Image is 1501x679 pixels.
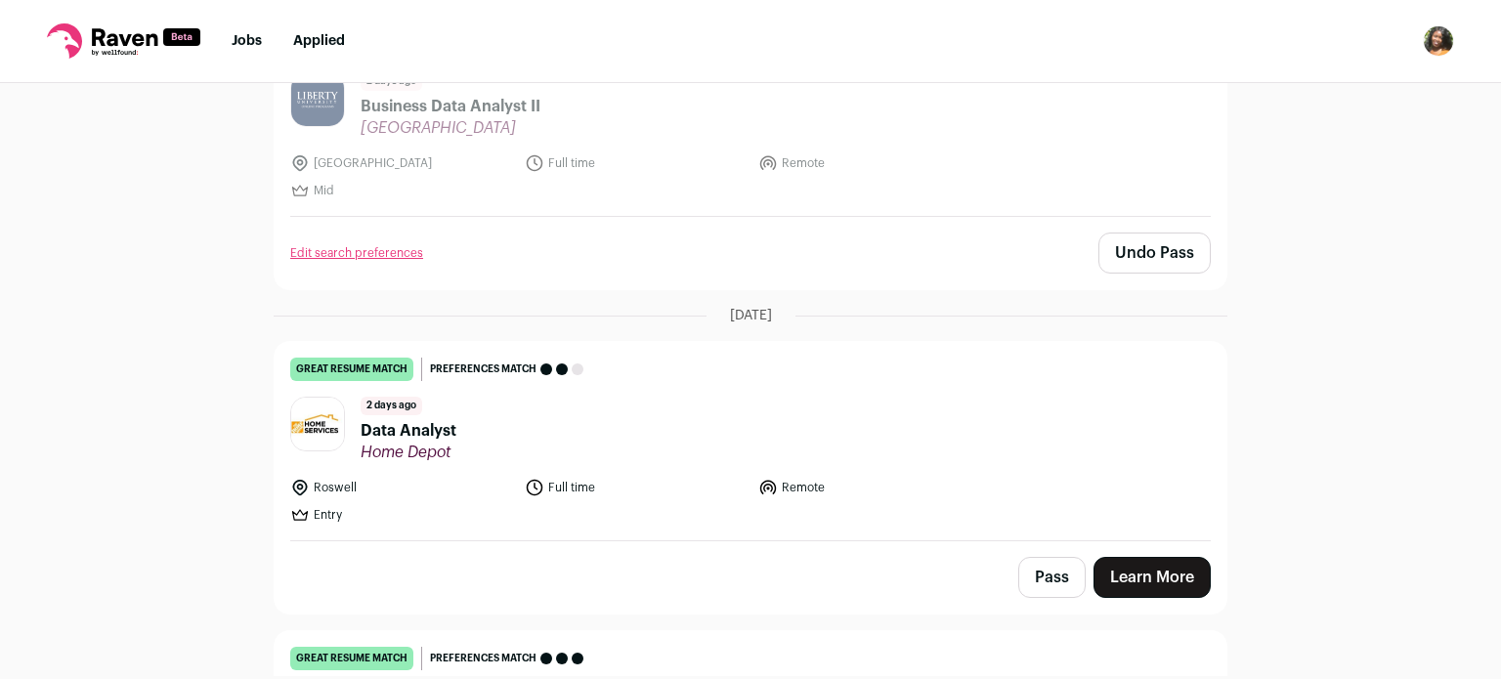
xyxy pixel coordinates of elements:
a: Edit search preferences [290,245,423,261]
button: Pass [1018,557,1086,598]
li: Full time [525,153,748,173]
img: 6dff08be4204b25c3898afb27ddc16bf04b2c1a08f11f926cda77c1ca864e767.png [291,73,344,126]
a: great resume match Preferences match 2 days ago Business Data Analyst II [GEOGRAPHIC_DATA] [GEOGR... [275,18,1226,216]
li: Mid [290,181,513,200]
div: great resume match [290,358,413,381]
span: Home Depot [361,443,456,462]
a: great resume match Preferences match 2 days ago Data Analyst Home Depot Roswell Full time Remote ... [275,342,1226,540]
a: Applied [293,34,345,48]
li: Full time [525,478,748,497]
li: Roswell [290,478,513,497]
button: Open dropdown [1423,25,1454,57]
span: [GEOGRAPHIC_DATA] [361,118,540,138]
span: Data Analyst [361,419,456,443]
div: great resume match [290,647,413,670]
span: Business Data Analyst II [361,95,540,118]
li: [GEOGRAPHIC_DATA] [290,153,513,173]
img: b19a57a6c75b3c8b5b7ed0dac4746bee61d00479f95ee46018fec310dc2ae26e.jpg [291,398,344,450]
span: [DATE] [730,306,772,325]
button: Undo Pass [1098,233,1211,274]
a: Learn More [1094,557,1211,598]
span: 2 days ago [361,397,422,415]
li: Remote [758,478,981,497]
a: Jobs [232,34,262,48]
span: Preferences match [430,649,536,668]
li: Remote [758,153,981,173]
span: Preferences match [430,360,536,379]
li: Entry [290,505,513,525]
img: 17173030-medium_jpg [1423,25,1454,57]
